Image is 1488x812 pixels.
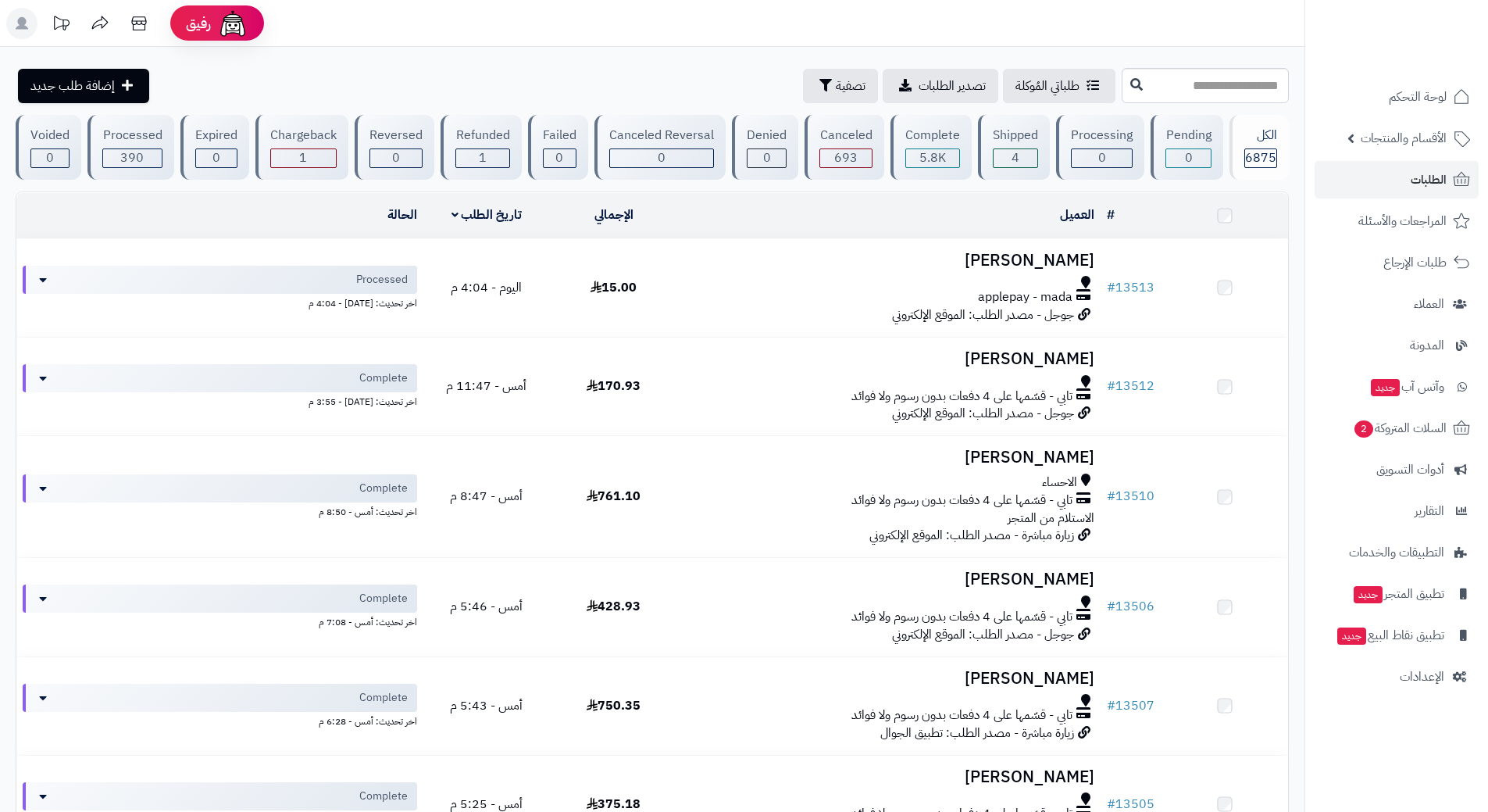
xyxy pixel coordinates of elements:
div: 0 [610,149,713,167]
a: Canceled Reversal 0 [591,115,729,180]
div: 0 [1166,149,1210,167]
span: جديد [1354,586,1383,603]
span: # [1107,597,1115,616]
a: #13507 [1107,696,1154,715]
div: Canceled [819,127,872,145]
span: 1 [479,148,487,167]
a: #13510 [1107,487,1154,506]
div: Pending [1165,127,1211,145]
a: Processing 0 [1053,115,1147,180]
a: المراجعات والأسئلة [1315,202,1479,240]
div: اخر تحديث: أمس - 8:50 م [23,503,417,519]
span: الأقسام والمنتجات [1361,127,1447,149]
a: تاريخ الطلب [451,206,523,224]
a: تحديثات المنصة [41,8,80,43]
span: Complete [359,591,408,606]
span: 0 [1185,148,1193,167]
div: 0 [196,149,237,167]
div: 693 [820,149,871,167]
a: إضافة طلب جديد [18,69,149,103]
a: Voided 0 [12,115,84,180]
div: Failed [543,127,576,145]
div: Denied [747,127,787,145]
span: Complete [359,789,408,804]
span: Complete [359,481,408,496]
div: 0 [748,149,786,167]
button: تصفية [803,69,878,103]
span: تطبيق المتجر [1352,583,1444,605]
a: تطبيق المتجرجديد [1315,575,1479,613]
div: 390 [103,149,161,167]
span: تابي - قسّمها على 4 دفعات بدون رسوم ولا فوائد [851,706,1072,724]
span: 170.93 [587,377,641,395]
span: 390 [120,148,144,167]
span: 428.93 [587,597,641,616]
span: # [1107,377,1115,395]
h3: [PERSON_NAME] [683,449,1094,467]
span: 0 [1098,148,1106,167]
a: العميل [1060,206,1094,224]
span: 6875 [1245,148,1276,167]
div: Refunded [455,127,509,145]
span: 15.00 [591,278,637,297]
span: طلباتي المُوكلة [1015,77,1079,95]
span: 0 [658,148,665,167]
h3: [PERSON_NAME] [683,571,1094,588]
span: رفيق [186,14,211,33]
a: التقارير [1315,492,1479,530]
span: 0 [212,148,220,167]
span: تصدير الطلبات [919,77,986,95]
span: المدونة [1410,334,1444,356]
span: # [1107,487,1115,506]
span: طلبات الإرجاع [1383,252,1447,274]
a: الحالة [387,206,417,224]
div: Reversed [369,127,423,145]
a: أدوات التسويق [1315,451,1479,488]
div: Processing [1071,127,1133,145]
span: أمس - 5:46 م [450,597,523,616]
span: تصفية [836,77,865,95]
div: Voided [30,127,70,145]
a: طلبات الإرجاع [1315,244,1479,281]
div: اخر تحديث: [DATE] - 3:55 م [23,392,417,409]
div: اخر تحديث: أمس - 6:28 م [23,712,417,728]
span: تطبيق نقاط البيع [1336,624,1444,646]
span: جديد [1337,628,1366,645]
span: السلات المتروكة [1353,417,1447,439]
span: تابي - قسّمها على 4 دفعات بدون رسوم ولا فوائد [851,388,1072,406]
a: Failed 0 [525,115,591,180]
div: 0 [1072,149,1132,167]
span: Processed [356,272,408,288]
span: applepay - mada [978,288,1072,306]
div: Shipped [993,127,1038,145]
span: أدوات التسويق [1376,459,1444,481]
span: 2 [1354,420,1373,438]
div: 0 [544,149,576,167]
a: Refunded 1 [437,115,524,180]
span: لوحة التحكم [1389,86,1447,108]
a: # [1107,206,1115,224]
div: Complete [905,127,960,145]
div: 1 [271,149,336,167]
span: جوجل - مصدر الطلب: الموقع الإلكتروني [892,306,1074,324]
a: #13506 [1107,597,1154,616]
span: 761.10 [587,487,641,506]
a: الإعدادات [1315,658,1479,696]
span: زيارة مباشرة - مصدر الطلب: الموقع الإلكتروني [869,526,1074,545]
span: 0 [392,148,400,167]
div: Chargeback [270,127,337,145]
span: الاحساء [1042,474,1077,492]
a: Canceled 693 [801,115,887,180]
div: 1 [456,149,508,167]
div: Canceled Reversal [609,127,714,145]
a: Reversed 0 [351,115,437,180]
img: ai-face.png [217,8,248,39]
div: 4 [994,149,1037,167]
a: تطبيق نقاط البيعجديد [1315,617,1479,654]
div: 0 [370,149,422,167]
span: # [1107,278,1115,297]
a: لوحة التحكم [1315,78,1479,116]
a: Processed 390 [84,115,177,180]
div: Expired [195,127,237,145]
span: أمس - 11:47 م [446,377,526,395]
